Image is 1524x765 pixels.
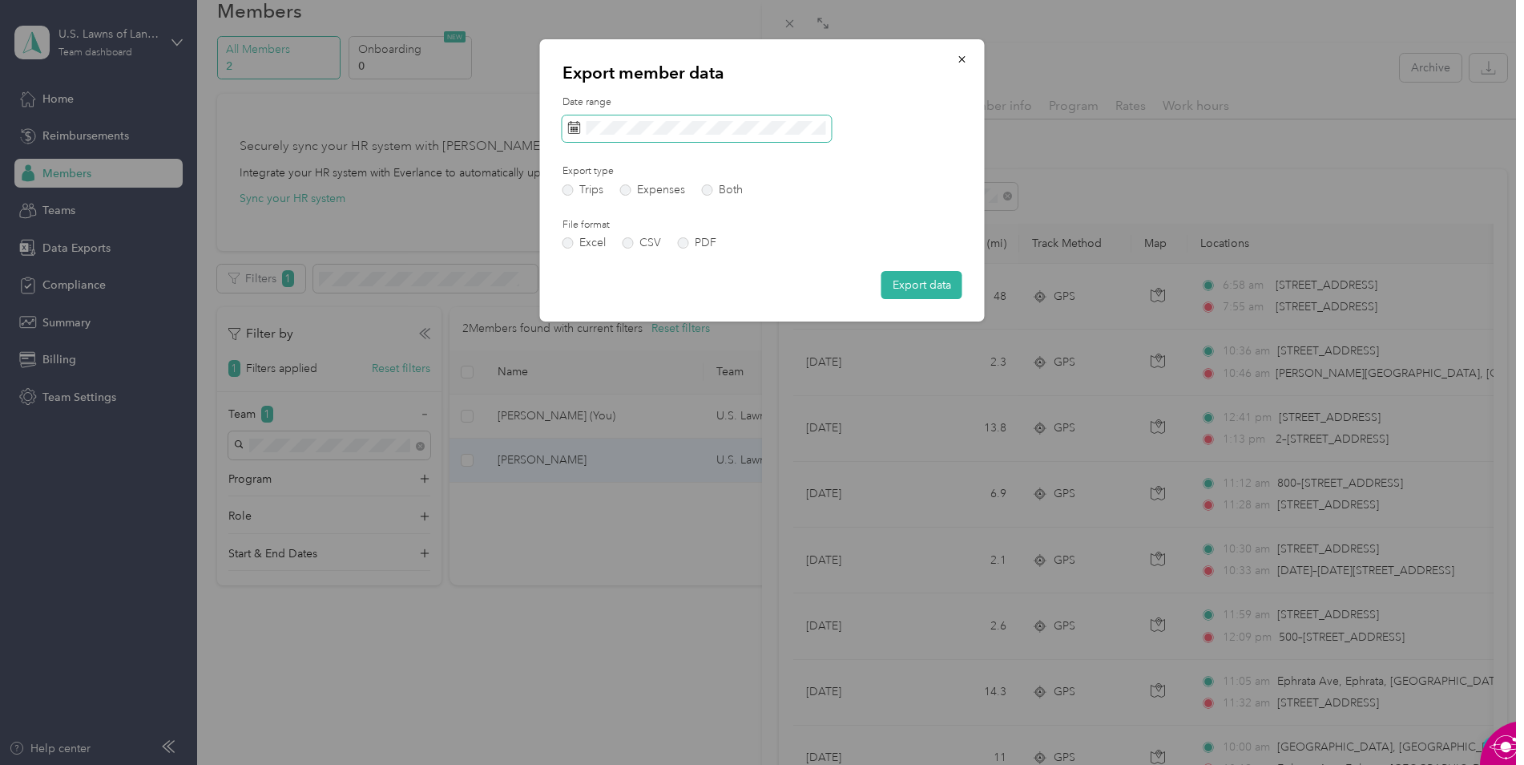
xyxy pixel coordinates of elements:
p: Export member data [562,62,962,84]
label: Expenses [620,184,685,196]
label: Excel [562,237,606,249]
label: Trips [562,184,603,196]
label: CSV [623,237,661,249]
label: Date range [562,95,962,110]
label: Both [702,184,743,196]
label: PDF [678,237,716,249]
label: Export type [562,164,742,179]
iframe: Everlance-gr Chat Button Frame [1434,675,1524,765]
button: Export data [881,271,962,299]
label: File format [562,218,742,233]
